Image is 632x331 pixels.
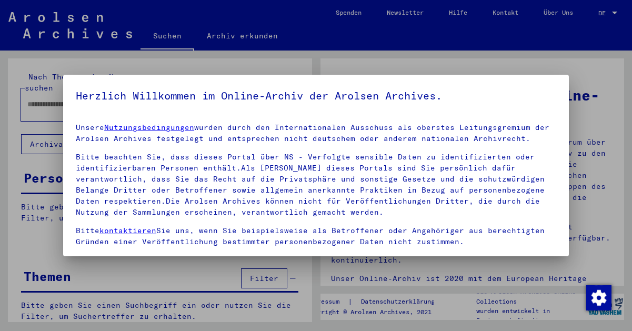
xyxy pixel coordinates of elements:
p: Bitte beachten Sie, dass dieses Portal über NS - Verfolgte sensible Daten zu identifizierten oder... [76,152,556,218]
a: Datenrichtlinie [223,255,294,265]
p: Unsere wurden durch den Internationalen Ausschuss als oberstes Leitungsgremium der Arolsen Archiv... [76,122,556,144]
p: Bitte Sie uns, wenn Sie beispielsweise als Betroffener oder Angehöriger aus berechtigten Gründen ... [76,225,556,247]
img: Zustimmung ändern [586,285,611,310]
h5: Herzlich Willkommen im Online-Archiv der Arolsen Archives. [76,87,556,104]
a: kontaktieren [99,226,156,235]
a: Nutzungsbedingungen [104,123,194,132]
p: Hier erfahren Sie mehr über die der Arolsen Archives. [76,255,556,266]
